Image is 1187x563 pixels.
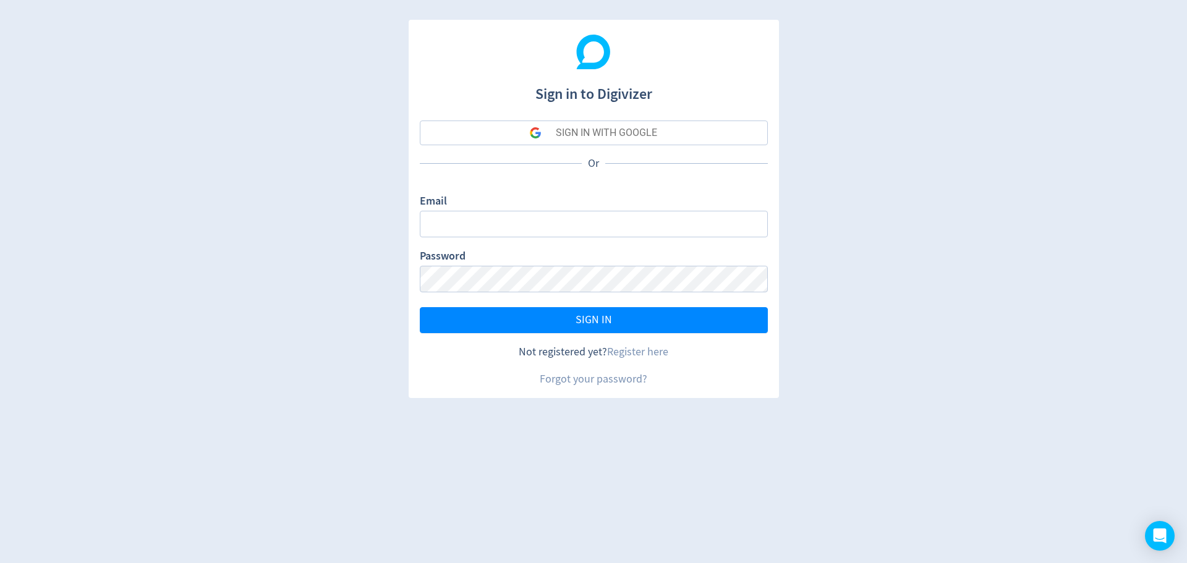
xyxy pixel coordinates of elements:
[576,315,612,326] span: SIGN IN
[556,121,657,145] div: SIGN IN WITH GOOGLE
[420,193,447,211] label: Email
[576,35,611,69] img: Digivizer Logo
[540,372,647,386] a: Forgot your password?
[420,248,466,266] label: Password
[420,307,768,333] button: SIGN IN
[420,344,768,360] div: Not registered yet?
[420,73,768,105] h1: Sign in to Digivizer
[1145,521,1175,551] div: Open Intercom Messenger
[607,345,668,359] a: Register here
[582,156,605,171] p: Or
[420,121,768,145] button: SIGN IN WITH GOOGLE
